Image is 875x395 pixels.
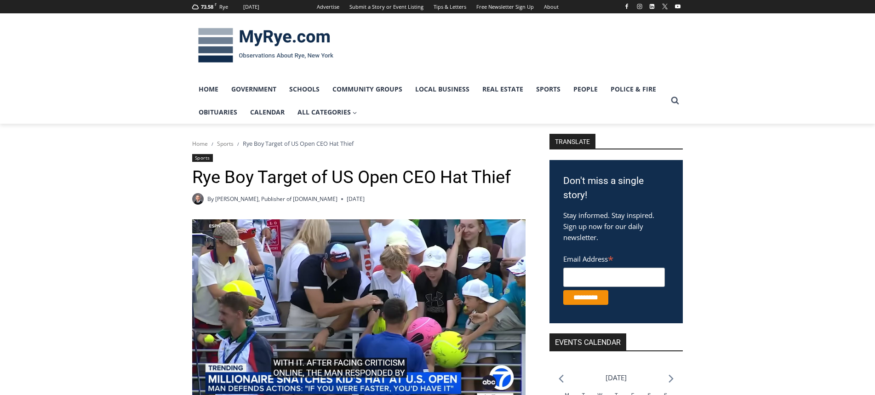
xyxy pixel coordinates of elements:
[217,140,234,148] a: Sports
[669,374,674,383] a: Next month
[192,193,204,205] a: Author image
[215,2,217,7] span: F
[192,139,526,148] nav: Breadcrumbs
[549,134,595,149] strong: TRANSLATE
[530,78,567,101] a: Sports
[604,78,663,101] a: Police & Fire
[291,101,364,124] a: All Categories
[563,174,669,203] h3: Don't miss a single story!
[244,101,291,124] a: Calendar
[646,1,658,12] a: Linkedin
[563,250,665,266] label: Email Address
[567,78,604,101] a: People
[192,78,225,101] a: Home
[192,78,667,124] nav: Primary Navigation
[347,195,365,203] time: [DATE]
[207,195,214,203] span: By
[243,3,259,11] div: [DATE]
[283,78,326,101] a: Schools
[634,1,645,12] a: Instagram
[192,167,526,188] h1: Rye Boy Target of US Open CEO Hat Thief
[667,92,683,109] button: View Search Form
[243,139,354,148] span: Rye Boy Target of US Open CEO Hat Thief
[192,154,213,162] a: Sports
[621,1,632,12] a: Facebook
[297,107,357,117] span: All Categories
[606,372,627,384] li: [DATE]
[212,141,213,147] span: /
[563,210,669,243] p: Stay informed. Stay inspired. Sign up now for our daily newsletter.
[326,78,409,101] a: Community Groups
[225,78,283,101] a: Government
[192,140,208,148] a: Home
[237,141,239,147] span: /
[215,195,337,203] a: [PERSON_NAME], Publisher of [DOMAIN_NAME]
[192,22,339,69] img: MyRye.com
[476,78,530,101] a: Real Estate
[192,101,244,124] a: Obituaries
[201,3,213,10] span: 73.58
[659,1,670,12] a: X
[672,1,683,12] a: YouTube
[549,333,626,350] h2: Events Calendar
[559,374,564,383] a: Previous month
[219,3,228,11] div: Rye
[409,78,476,101] a: Local Business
